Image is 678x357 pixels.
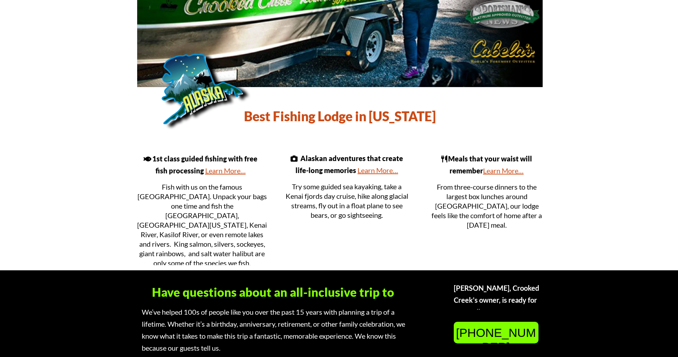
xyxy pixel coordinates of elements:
a: Learn More… [483,166,524,175]
p: From three-course dinners to the largest box lunches around [GEOGRAPHIC_DATA], our lodge feels li... [431,182,543,230]
span: Alaskan adventures that create life-long memories [295,154,403,174]
p: We’ve helped 100s of people like you over the past 15 years with planning a trip of a lifetime. W... [142,306,414,354]
p: Try some guided sea kayaking, take a Kenai fjords day cruise, hike along glacial streams, fly out... [285,182,409,220]
p: Fish with us on the famous [GEOGRAPHIC_DATA]. Unpack your bags one time and fish the [GEOGRAPHIC_... [137,182,267,268]
img: State of Alaska outline [135,33,246,131]
p: [PERSON_NAME], Crooked Creek’s owner, is ready for your call. [454,282,546,318]
h2: Have questions about an all-inclusive trip to [US_STATE]? [131,282,415,322]
span: Meals that your waist will remember [448,154,532,175]
a: Learn More… [205,166,246,175]
a: Learn More… [358,166,398,174]
h1: Best Fishing Lodge in [US_STATE] [234,107,446,125]
span: 1st class guided fishing with free fish processing [152,154,257,175]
